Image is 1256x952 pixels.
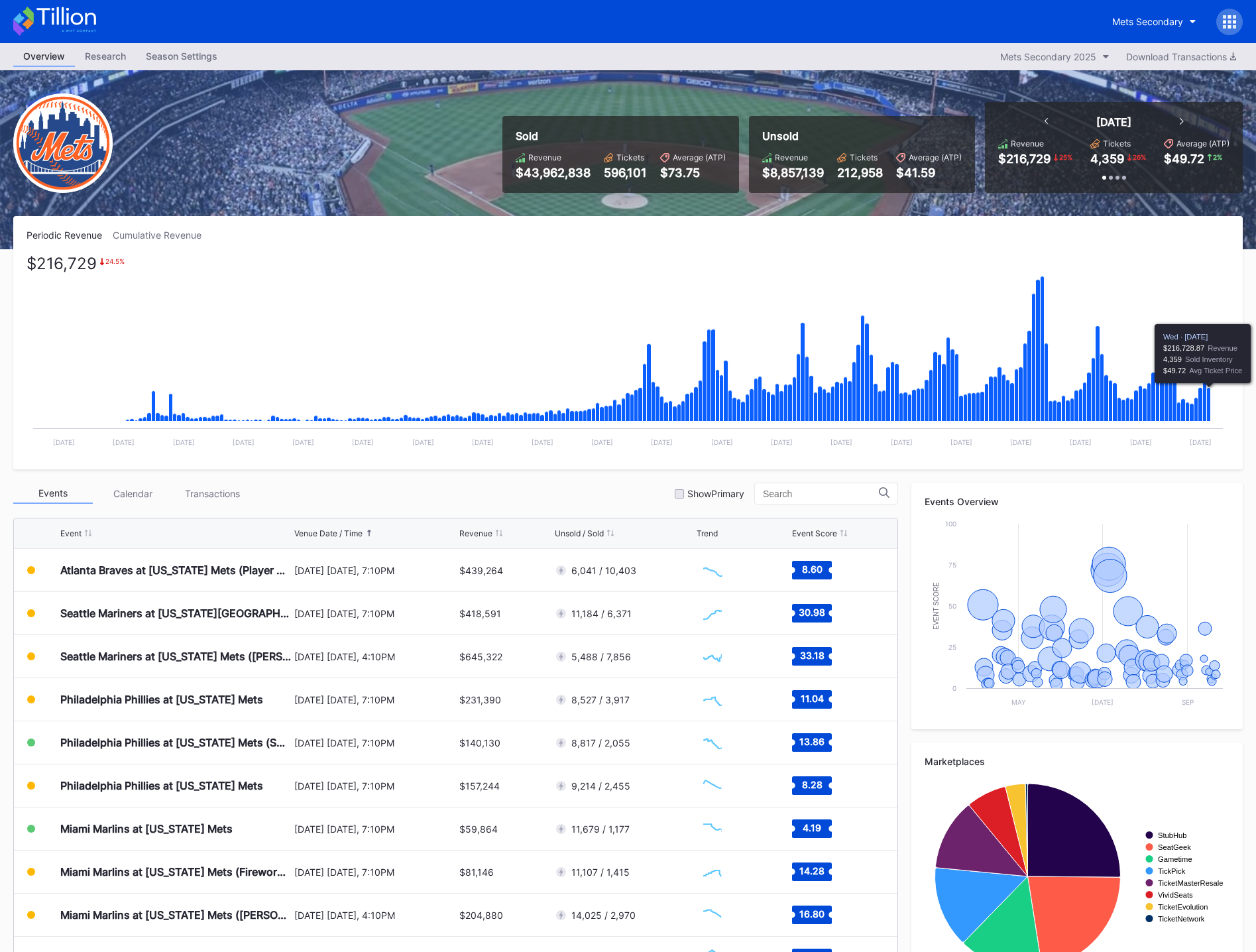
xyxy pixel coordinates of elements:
div: 4,359 [1090,152,1124,166]
svg: Chart title [697,726,736,759]
div: $418,591 [459,608,501,619]
div: 596,101 [604,166,647,180]
text: [DATE] [891,438,913,446]
div: 24.5 % [105,257,125,265]
div: Tickets [616,152,644,162]
svg: Chart title [697,683,736,716]
div: [DATE] [1096,115,1131,129]
text: [DATE] [591,438,613,446]
div: Mets Secondary [1112,16,1183,27]
div: $216,729 [998,152,1051,166]
div: Philadelphia Phillies at [US_STATE] Mets [60,693,263,706]
text: TicketMasterResale [1158,879,1223,887]
text: 14.28 [799,865,825,876]
div: Transactions [172,483,252,504]
div: Miami Marlins at [US_STATE] Mets ([PERSON_NAME] Giveaway) [60,908,291,922]
a: Research [75,46,136,67]
svg: Chart title [697,812,736,845]
div: $157,244 [459,780,500,792]
div: Event Score [792,528,837,538]
div: Download Transactions [1126,51,1236,62]
div: Trend [697,528,718,538]
div: Marketplaces [925,756,1229,767]
text: [DATE] [1092,698,1113,706]
div: Venue Date / Time [294,528,363,538]
div: Philadelphia Phillies at [US_STATE] Mets (SNY Players Pins Featuring [PERSON_NAME], [PERSON_NAME]... [60,736,291,749]
div: $216,729 [27,257,97,270]
svg: Chart title [697,855,736,888]
text: [DATE] [1010,438,1032,446]
div: $8,857,139 [762,166,824,180]
div: $43,962,838 [516,166,591,180]
div: Periodic Revenue [27,229,113,241]
div: 8,527 / 3,917 [571,694,630,705]
div: Atlanta Braves at [US_STATE] Mets (Player Replica Jersey Giveaway) [60,564,291,577]
text: 25 [948,643,956,651]
text: [DATE] [1070,438,1092,446]
div: [DATE] [DATE], 4:10PM [294,651,456,662]
text: VividSeats [1158,891,1193,899]
div: Show Primary [687,488,744,499]
text: 0 [952,684,956,692]
div: 25 % [1058,152,1074,162]
div: Cumulative Revenue [113,229,212,241]
div: Seattle Mariners at [US_STATE] Mets ([PERSON_NAME] Bobblehead Giveaway) [60,650,291,663]
div: $140,130 [459,737,500,748]
text: TicketNetwork [1158,915,1205,923]
div: 11,679 / 1,177 [571,823,630,835]
div: Revenue [1011,139,1044,149]
div: Average (ATP) [673,152,726,162]
text: SeatGeek [1158,843,1191,851]
text: 13.86 [799,736,825,747]
svg: Chart title [697,898,736,931]
text: 30.98 [799,607,825,618]
div: Revenue [775,152,808,162]
div: Revenue [528,152,561,162]
div: Average (ATP) [1176,139,1229,149]
div: $49.72 [1164,152,1204,166]
text: [DATE] [950,438,972,446]
button: Mets Secondary [1102,9,1206,34]
text: [DATE] [1190,438,1212,446]
div: Events [13,483,93,504]
div: 5,488 / 7,856 [571,651,631,662]
img: New-York-Mets-Transparent.png [13,93,113,193]
svg: Chart title [697,640,736,673]
text: 8.28 [801,779,822,790]
text: [DATE] [173,438,195,446]
a: Overview [13,46,75,67]
div: Miami Marlins at [US_STATE] Mets (Fireworks Night) [60,865,291,878]
div: Events Overview [925,496,1229,507]
div: Season Settings [136,46,227,66]
div: $204,880 [459,910,503,921]
text: TicketEvolution [1158,903,1208,911]
text: [DATE] [292,438,314,446]
text: [DATE] [532,438,553,446]
div: Unsold [762,129,962,143]
text: [DATE] [711,438,733,446]
div: [DATE] [DATE], 7:10PM [294,694,456,705]
text: 100 [945,520,956,528]
div: $645,322 [459,651,502,662]
text: 4.19 [803,822,821,833]
div: 26 % [1131,152,1147,162]
div: [DATE] [DATE], 4:10PM [294,910,456,921]
text: May [1011,698,1026,706]
button: Download Transactions [1119,48,1243,66]
div: [DATE] [DATE], 7:10PM [294,737,456,748]
div: 14,025 / 2,970 [571,910,636,921]
div: [DATE] [DATE], 7:10PM [294,565,456,576]
text: 11.04 [800,693,823,704]
div: Research [75,46,136,66]
text: [DATE] [53,438,75,446]
text: [DATE] [233,438,255,446]
div: Revenue [459,528,492,538]
text: [DATE] [472,438,494,446]
div: 9,214 / 2,455 [571,780,630,792]
div: Average (ATP) [909,152,962,162]
svg: Chart title [697,554,736,587]
div: $59,864 [459,823,498,835]
div: $81,146 [459,866,494,878]
div: 212,958 [837,166,883,180]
